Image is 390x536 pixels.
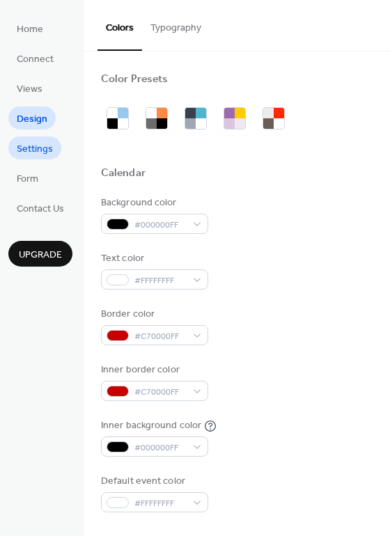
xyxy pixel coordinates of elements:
[8,136,61,159] a: Settings
[17,82,42,97] span: Views
[101,196,205,210] div: Background color
[8,17,52,40] a: Home
[101,363,205,377] div: Inner border color
[101,72,168,87] div: Color Presets
[134,496,186,511] span: #FFFFFFFF
[101,418,201,433] div: Inner background color
[134,274,186,288] span: #FFFFFFFF
[101,307,205,322] div: Border color
[134,441,186,455] span: #000000FF
[17,52,54,67] span: Connect
[17,142,53,157] span: Settings
[17,172,38,187] span: Form
[8,196,72,219] a: Contact Us
[8,77,51,100] a: Views
[8,166,47,189] a: Form
[8,47,62,70] a: Connect
[101,474,205,489] div: Default event color
[17,202,64,216] span: Contact Us
[8,107,56,129] a: Design
[17,112,47,127] span: Design
[134,385,186,400] span: #C70000FF
[17,22,43,37] span: Home
[101,251,205,266] div: Text color
[101,166,146,181] div: Calendar
[134,329,186,344] span: #C70000FF
[134,218,186,232] span: #000000FF
[19,248,62,262] span: Upgrade
[8,241,72,267] button: Upgrade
